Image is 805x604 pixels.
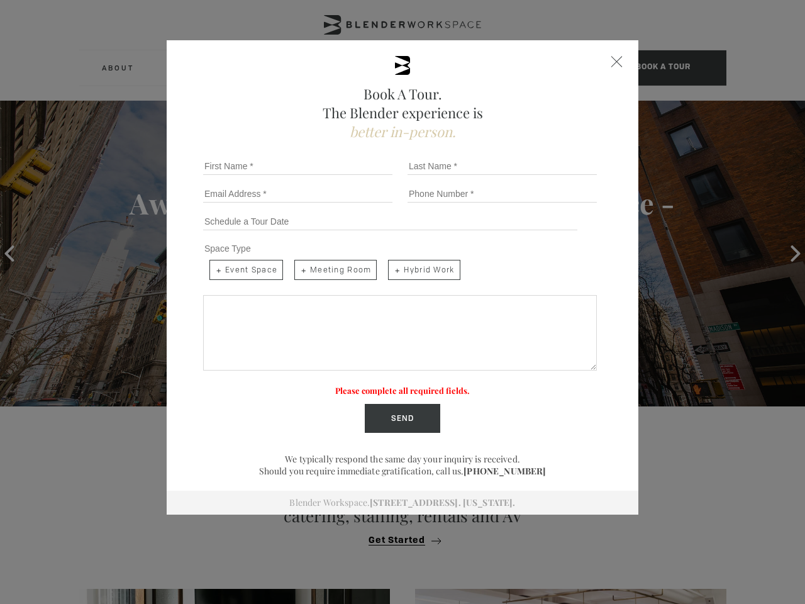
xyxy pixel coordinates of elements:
[523,98,805,604] iframe: Chat Widget
[209,260,283,280] span: Event Space
[350,122,456,141] span: better in-person.
[335,385,470,396] label: Please complete all required fields.
[365,404,440,433] input: Send
[611,56,623,67] div: Close form
[198,465,607,477] p: Should you require immediate gratification, call us.
[203,213,577,230] input: Schedule a Tour Date
[198,84,607,141] h2: Book A Tour. The Blender experience is
[294,260,377,280] span: Meeting Room
[408,157,597,175] input: Last Name *
[198,453,607,465] p: We typically respond the same day your inquiry is received.
[388,260,460,280] span: Hybrid Work
[370,496,515,508] a: [STREET_ADDRESS]. [US_STATE].
[203,185,392,203] input: Email Address *
[464,465,546,477] a: [PHONE_NUMBER]
[167,491,638,515] div: Blender Workspace.
[204,243,251,254] span: Space Type
[203,157,392,175] input: First Name *
[408,185,597,203] input: Phone Number *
